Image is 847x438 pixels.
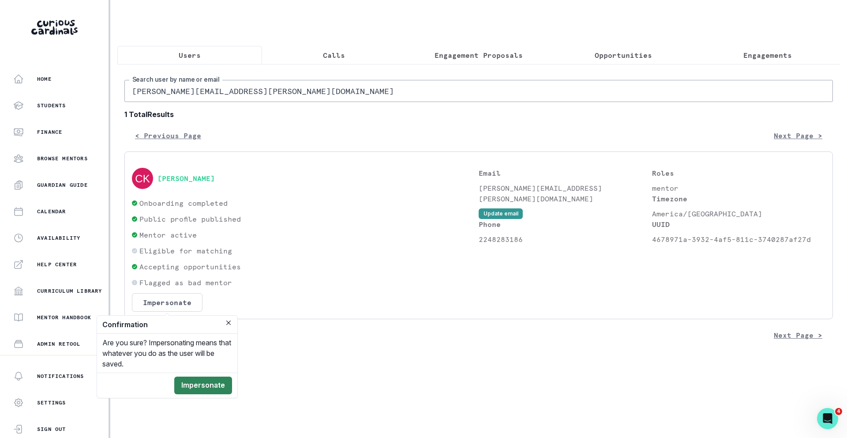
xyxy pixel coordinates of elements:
p: Curriculum Library [37,287,102,295]
p: Sign Out [37,426,66,433]
button: Impersonate [174,377,232,394]
p: 2248283186 [479,234,652,245]
button: Impersonate [132,293,202,312]
p: Mentor active [139,230,197,240]
p: Engagements [743,50,792,60]
p: Roles [652,168,825,178]
p: Email [479,168,652,178]
p: [PERSON_NAME][EMAIL_ADDRESS][PERSON_NAME][DOMAIN_NAME] [479,183,652,204]
p: Availability [37,234,80,242]
p: Mentor Handbook [37,314,91,321]
p: Onboarding completed [139,198,228,208]
p: Home [37,76,52,83]
b: 1 Total Results [124,109,833,120]
p: America/[GEOGRAPHIC_DATA] [652,208,825,219]
p: Eligible for matching [139,245,232,256]
p: Admin Retool [37,340,80,347]
p: Finance [37,128,62,136]
p: 4678971a-3932-4af5-811c-3740287af27d [652,234,825,245]
div: Are you sure? Impersonating means that whatever you do as the user will be saved. [97,334,237,373]
button: Next Page > [763,127,833,144]
p: Users [179,50,201,60]
button: Next Page > [763,326,833,344]
p: Engagement Proposals [435,50,523,60]
p: Public profile published [139,214,241,224]
p: mentor [652,183,825,193]
span: 4 [835,408,842,415]
p: Guardian Guide [37,181,88,189]
iframe: Intercom live chat [817,408,838,429]
p: Browse Mentors [37,155,88,162]
button: [PERSON_NAME] [157,174,215,183]
p: UUID [652,219,825,230]
p: Timezone [652,193,825,204]
p: Calls [323,50,345,60]
button: Update email [479,208,523,219]
p: Accepting opportunities [139,261,241,272]
p: Notifications [37,373,84,380]
p: Settings [37,399,66,406]
p: Students [37,102,66,109]
p: Calendar [37,208,66,215]
img: svg [132,168,153,189]
p: Opportunities [595,50,652,60]
p: Flagged as bad mentor [139,277,232,288]
header: Confirmation [97,316,237,334]
p: Help Center [37,261,77,268]
img: Curious Cardinals Logo [31,20,78,35]
button: Close [223,317,234,328]
button: < Previous Page [124,127,212,144]
p: Phone [479,219,652,230]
